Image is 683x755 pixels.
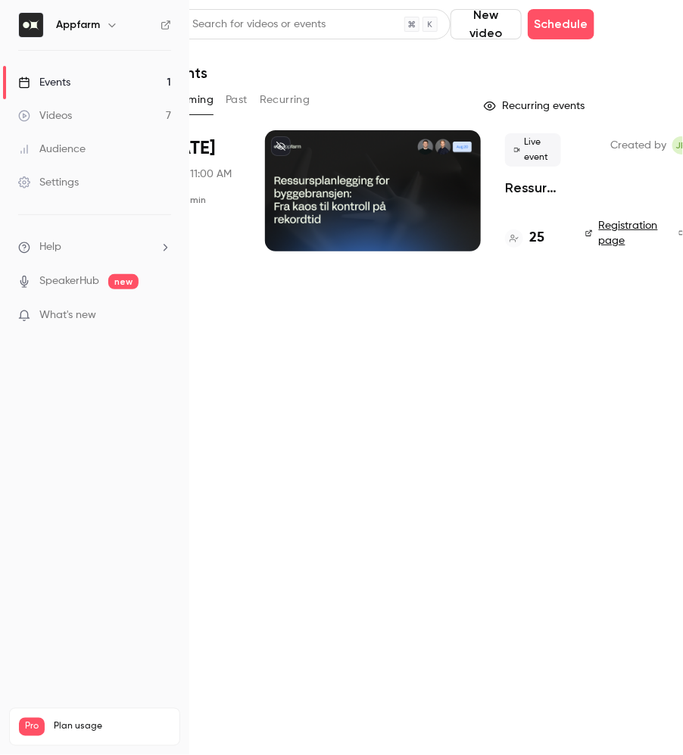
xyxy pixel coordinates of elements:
[18,239,171,255] li: help-dropdown-opener
[39,307,96,323] span: What's new
[226,88,248,112] button: Past
[153,309,171,323] iframe: Noticeable Trigger
[451,9,522,39] button: New video
[18,75,70,90] div: Events
[19,718,45,736] span: Pro
[505,179,561,197] a: Ressursplanlegging for byggebransjen - fra kaos til kontroll på rekordtid
[174,17,326,33] div: Search for videos or events
[505,228,544,248] a: 25
[18,175,79,190] div: Settings
[56,17,100,33] h6: Appfarm
[610,136,666,154] span: Created by
[39,273,99,289] a: SpeakerHub
[19,13,43,37] img: Appfarm
[145,736,170,750] p: / 150
[161,167,232,182] span: Wed, 11:00 AM
[161,130,241,251] div: Aug 20 Wed, 11:00 AM (Europe/Oslo)
[108,274,139,289] span: new
[19,736,48,750] p: Videos
[505,133,561,167] span: Live event
[528,9,594,39] button: Schedule
[477,94,594,118] button: Recurring events
[54,721,170,733] span: Plan usage
[585,218,661,248] a: Registration page
[18,142,86,157] div: Audience
[39,239,61,255] span: Help
[18,108,72,123] div: Videos
[145,738,149,747] span: 7
[529,228,544,248] h4: 25
[260,88,310,112] button: Recurring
